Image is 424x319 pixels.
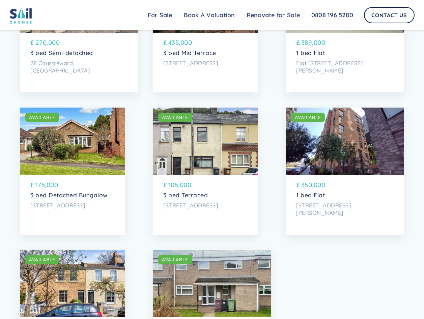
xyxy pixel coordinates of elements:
a: 0808 196 5200 [306,8,359,22]
a: AVAILABLE£175,0003 bed Detached Bungalow[STREET_ADDRESS] [20,108,125,235]
p: 1 bed Flat [296,49,394,56]
p: £ [30,38,35,47]
div: AVAILABLE [29,114,55,121]
a: AVAILABLE£350,0001 bed Flat[STREET_ADDRESS][PERSON_NAME] [286,108,404,235]
div: AVAILABLE [295,114,321,121]
div: AVAILABLE [162,256,188,263]
p: £ [30,180,35,190]
p: 389,000 [301,38,326,47]
img: sail home logo colored [10,7,32,24]
p: 175,000 [35,180,58,190]
p: 3 bed Mid Terrace [163,49,248,56]
p: £ [163,180,168,190]
p: 105,000 [168,180,192,190]
p: [STREET_ADDRESS][PERSON_NAME] [296,202,394,216]
a: Contact Us [364,7,415,23]
p: Flat [STREET_ADDRESS][PERSON_NAME] [296,60,394,74]
a: Book A Valuation [178,8,241,22]
p: [STREET_ADDRESS] [163,202,248,209]
p: [STREET_ADDRESS] [30,202,115,209]
p: 28 Caystreward, [GEOGRAPHIC_DATA] [30,60,128,74]
p: 3 bed Terraced [163,192,248,199]
p: £ [296,38,301,47]
p: 1 bed Flat [296,192,394,199]
p: 435,000 [168,38,192,47]
p: 3 bed Semi-detached [30,49,128,56]
p: £ [163,38,168,47]
p: [STREET_ADDRESS] [163,60,248,67]
a: AVAILABLE£105,0003 bed Terraced[STREET_ADDRESS] [153,108,258,235]
div: AVAILABLE [162,114,188,121]
p: 3 bed Detached Bungalow [30,192,115,199]
div: AVAILABLE [29,256,55,263]
p: 350,000 [301,180,326,190]
a: Renovate for Sale [241,8,306,22]
a: For Sale [142,8,178,22]
p: 270,000 [35,38,60,47]
p: £ [296,180,301,190]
